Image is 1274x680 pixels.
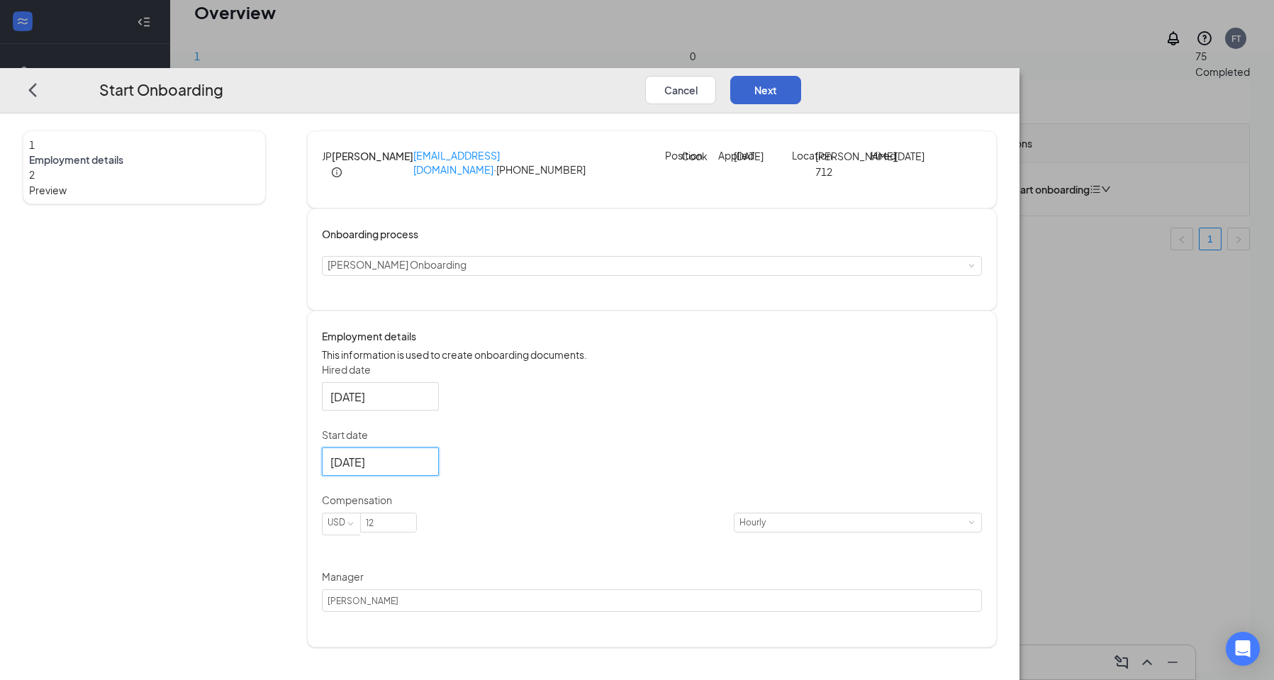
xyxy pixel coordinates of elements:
[665,148,681,162] p: Position
[322,328,982,344] h4: Employment details
[332,167,342,177] span: info-circle
[328,257,476,275] div: [object Object]
[328,258,466,271] span: [PERSON_NAME] Onboarding
[718,148,734,162] p: Applied
[645,75,716,104] button: Cancel
[322,428,982,442] p: Start date
[361,513,416,532] input: Amount
[1226,632,1260,666] div: Open Intercom Messenger
[413,149,500,176] a: [EMAIL_ADDRESS][DOMAIN_NAME]
[330,453,428,471] input: Aug 29, 2025
[322,569,982,584] p: Manager
[322,362,982,377] p: Hired date
[29,138,35,151] span: 1
[681,148,713,164] p: Cook
[871,148,894,162] p: Hired
[322,148,332,164] div: JP
[330,387,428,405] input: Aug 26, 2025
[332,148,413,164] h4: [PERSON_NAME]
[815,148,863,179] p: [PERSON_NAME] 712
[328,513,355,532] div: USD
[730,75,801,104] button: Next
[29,152,259,167] span: Employment details
[895,148,942,164] p: [DATE]
[413,148,666,177] p: · [PHONE_NUMBER]
[322,493,982,507] p: Compensation
[322,347,982,362] p: This information is used to create onboarding documents.
[739,513,776,532] div: Hourly
[792,148,815,162] p: Location
[322,589,982,612] input: Manager name
[29,168,35,181] span: 2
[322,226,982,242] h4: Onboarding process
[734,148,766,164] p: [DATE]
[29,182,259,198] span: Preview
[99,78,223,101] h3: Start Onboarding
